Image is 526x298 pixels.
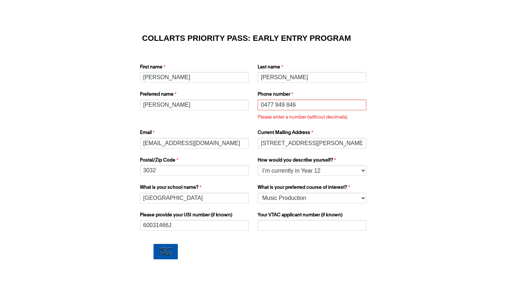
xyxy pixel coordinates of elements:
label: Email [140,129,250,138]
label: Last name [258,64,368,72]
select: What is your preferred course of interest? [258,193,366,203]
input: What is your school name? [140,193,249,203]
h1: COLLARTS PRIORITY PASS: EARLY ENTRY PROGRAM [142,35,384,42]
label: What is your school name? [140,184,250,193]
input: Email [140,138,249,149]
input: Postal/Zip Code [140,165,249,176]
label: What is your preferred course of interest? [258,184,368,193]
label: Postal/Zip Code [140,157,250,165]
input: Last name [258,72,366,83]
label: How would you describe yourself? [258,157,368,165]
span: Please enter a number (without decimals). [258,115,348,120]
select: How would you describe yourself? [258,165,366,176]
input: Please provide your USI number (if known) [140,220,249,231]
input: Preferred name [140,100,249,110]
input: Next Page [154,244,177,259]
label: Please provide your USI number (if known) [140,212,250,220]
label: Current Mailing Address [258,129,368,138]
label: Preferred name [140,91,250,100]
label: First name [140,64,250,72]
input: Your VTAC applicant number (if known) [258,220,366,231]
input: First name [140,72,249,83]
input: Current Mailing Address [258,138,366,149]
label: Your VTAC applicant number (if known) [258,212,368,220]
input: Phone number [258,100,366,110]
label: Phone number [258,91,368,100]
